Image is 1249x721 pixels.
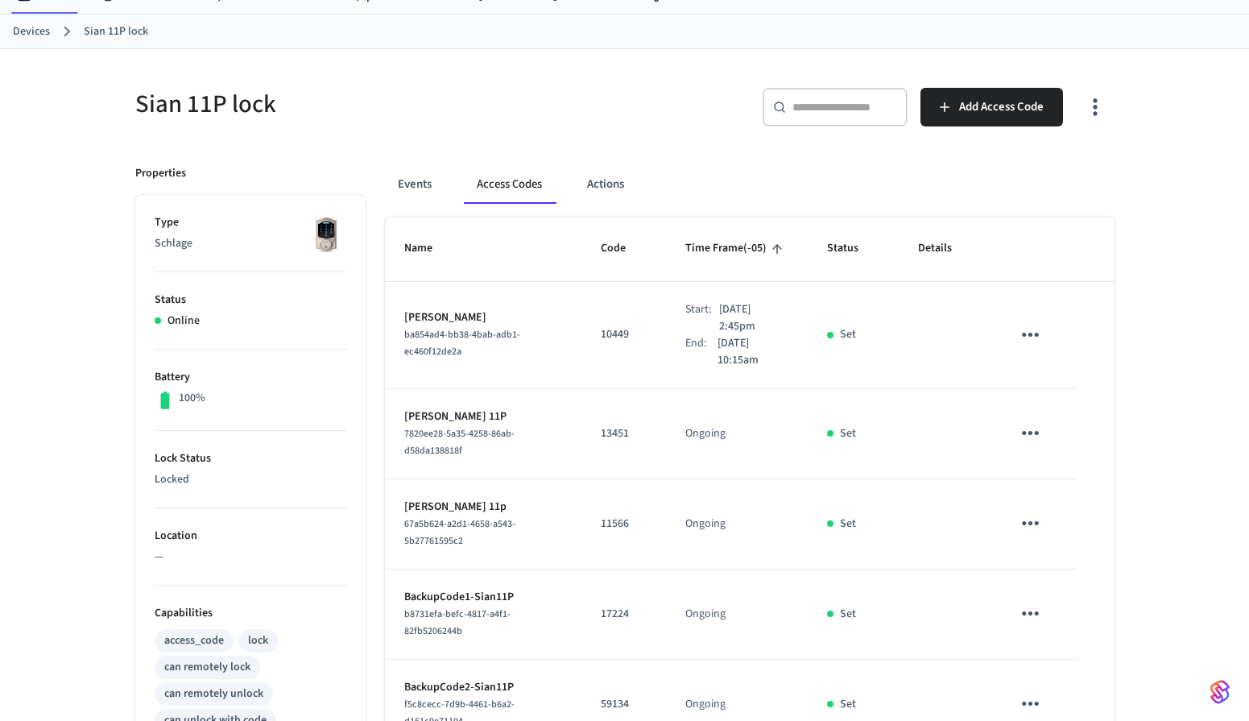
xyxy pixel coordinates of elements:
[179,390,205,407] p: 100%
[666,479,808,570] td: Ongoing
[601,696,647,713] p: 59134
[404,607,511,638] span: b8731efa-befc-4817-a4f1-82fb5206244b
[840,606,856,623] p: Set
[155,292,346,309] p: Status
[155,528,346,545] p: Location
[601,236,647,261] span: Code
[385,165,445,204] button: Events
[601,425,647,442] p: 13451
[164,659,250,676] div: can remotely lock
[13,23,50,40] a: Devices
[404,679,563,696] p: BackupCode2-Sian11P
[385,165,1115,204] div: ant example
[155,450,346,467] p: Lock Status
[840,425,856,442] p: Set
[135,88,615,121] h5: Sian 11P lock
[404,589,563,606] p: BackupCode1-Sian11P
[601,516,647,532] p: 11566
[959,97,1044,118] span: Add Access Code
[666,389,808,479] td: Ongoing
[404,427,515,458] span: 7820ee28-5a35-4258-86ab-d58da138818f
[685,236,788,261] span: Time Frame(-05)
[840,696,856,713] p: Set
[404,309,563,326] p: [PERSON_NAME]
[1210,679,1230,705] img: SeamLogoGradient.69752ec5.svg
[601,606,647,623] p: 17224
[135,165,186,182] p: Properties
[574,165,637,204] button: Actions
[164,632,224,649] div: access_code
[601,326,647,343] p: 10449
[719,301,788,335] p: [DATE] 2:45pm
[155,214,346,231] p: Type
[306,214,346,255] img: Schlage Sense Smart Deadbolt with Camelot Trim, Front
[666,570,808,660] td: Ongoing
[918,236,973,261] span: Details
[84,23,148,40] a: Sian 11P lock
[685,335,718,369] div: End:
[167,313,200,329] p: Online
[404,499,563,516] p: [PERSON_NAME] 11p
[840,516,856,532] p: Set
[155,549,346,566] p: —
[404,408,563,425] p: [PERSON_NAME] 11P
[920,88,1063,126] button: Add Access Code
[155,235,346,252] p: Schlage
[464,165,555,204] button: Access Codes
[840,326,856,343] p: Set
[718,335,788,369] p: [DATE] 10:15am
[404,517,515,548] span: 67a5b624-a2d1-4658-a543-5b27761595c2
[164,686,263,702] div: can remotely unlock
[685,301,719,335] div: Start:
[827,236,879,261] span: Status
[155,605,346,622] p: Capabilities
[155,369,346,386] p: Battery
[404,236,453,261] span: Name
[155,471,346,488] p: Locked
[404,328,520,358] span: ba854ad4-bb38-4bab-adb1-ec460f12de2a
[248,632,268,649] div: lock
